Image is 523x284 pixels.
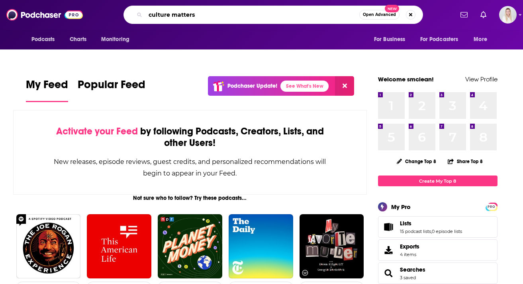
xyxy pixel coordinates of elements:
[477,8,490,22] a: Show notifications dropdown
[280,81,329,92] a: See What's New
[78,78,145,96] span: Popular Feed
[145,8,359,21] input: Search podcasts, credits, & more...
[53,156,327,179] div: New releases, episode reviews, guest credits, and personalized recommendations will begin to appe...
[415,32,470,47] button: open menu
[474,34,487,45] span: More
[65,32,92,47] a: Charts
[56,125,138,137] span: Activate your Feed
[31,34,55,45] span: Podcasts
[26,78,68,102] a: My Feed
[378,75,434,83] a: Welcome smclean!
[300,214,364,279] img: My Favorite Murder with Karen Kilgariff and Georgia Hardstark
[378,239,498,261] a: Exports
[465,75,498,83] a: View Profile
[432,229,462,234] a: 0 episode lists
[227,83,277,89] p: Podchaser Update!
[400,266,425,273] a: Searches
[400,220,411,227] span: Lists
[70,34,87,45] span: Charts
[447,154,483,169] button: Share Top 8
[400,275,416,280] a: 3 saved
[26,32,65,47] button: open menu
[101,34,129,45] span: Monitoring
[16,214,81,279] img: The Joe Rogan Experience
[381,221,397,233] a: Lists
[391,203,411,211] div: My Pro
[78,78,145,102] a: Popular Feed
[158,214,222,279] img: Planet Money
[26,78,68,96] span: My Feed
[6,7,83,22] img: Podchaser - Follow, Share and Rate Podcasts
[96,32,140,47] button: open menu
[400,243,419,250] span: Exports
[363,13,396,17] span: Open Advanced
[229,214,293,279] img: The Daily
[487,203,496,209] a: PRO
[457,8,471,22] a: Show notifications dropdown
[381,268,397,279] a: Searches
[392,156,441,166] button: Change Top 8
[378,176,498,186] a: Create My Top 8
[381,245,397,256] span: Exports
[420,34,458,45] span: For Podcasters
[400,229,431,234] a: 15 podcast lists
[53,126,327,149] div: by following Podcasts, Creators, Lists, and other Users!
[400,220,462,227] a: Lists
[87,214,151,279] img: This American Life
[499,6,517,24] img: User Profile
[499,6,517,24] span: Logged in as smclean
[378,262,498,284] span: Searches
[385,5,399,12] span: New
[468,32,497,47] button: open menu
[13,195,367,201] div: Not sure who to follow? Try these podcasts...
[499,6,517,24] button: Show profile menu
[400,252,419,257] span: 4 items
[368,32,415,47] button: open menu
[378,216,498,238] span: Lists
[359,10,400,20] button: Open AdvancedNew
[123,6,423,24] div: Search podcasts, credits, & more...
[431,229,432,234] span: ,
[374,34,405,45] span: For Business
